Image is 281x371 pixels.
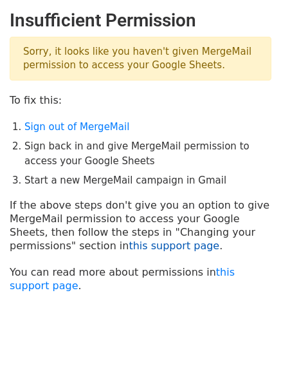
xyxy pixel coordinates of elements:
div: Widget de chat [217,309,281,371]
a: Sign out of MergeMail [24,121,129,133]
li: Start a new MergeMail campaign in Gmail [24,173,271,188]
h2: Insufficient Permission [10,10,271,32]
p: You can read more about permissions in . [10,265,271,292]
a: this support page [129,240,219,252]
p: If the above steps don't give you an option to give MergeMail permission to access your Google Sh... [10,198,271,252]
p: Sorry, it looks like you haven't given MergeMail permission to access your Google Sheets. [10,37,271,81]
iframe: Chat Widget [217,309,281,371]
a: this support page [10,266,235,292]
li: Sign back in and give MergeMail permission to access your Google Sheets [24,139,271,168]
p: To fix this: [10,93,271,107]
